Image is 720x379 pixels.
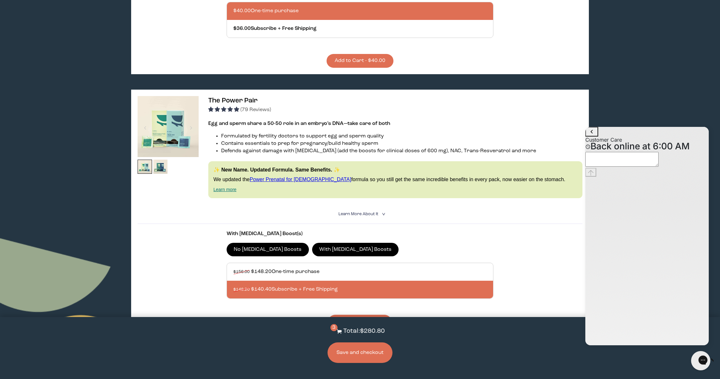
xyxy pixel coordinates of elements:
[213,167,340,172] strong: ✨ New Name. Updated Formula. Same Benefits. ✨
[328,315,392,329] button: Remove from Cart
[227,230,493,238] p: With [MEDICAL_DATA] Boost(s)
[153,160,168,174] img: thumbnail image
[213,187,237,192] a: Learn more
[221,133,582,140] li: Formulated by fertility doctors to support egg and sperm quality
[221,147,582,155] li: Defends against damage with [MEDICAL_DATA] (add the boosts for clinical doses of 600 mg), NAC, Tr...
[328,342,392,363] button: Save and checkout
[330,324,337,331] span: 3
[688,349,714,373] iframe: Gorgias live chat messenger
[240,107,271,112] span: (79 Reviews)
[138,160,152,174] img: thumbnail image
[580,124,714,350] iframe: Gorgias live chat window
[138,96,199,157] img: thumbnail image
[213,176,577,183] p: We updated the formula so you still get the same incredible benefits in every pack, now easier on...
[312,243,399,256] label: With [MEDICAL_DATA] Boosts
[227,243,309,256] label: No [MEDICAL_DATA] Boosts
[221,140,582,147] li: Contains essentials to prep for pregnancy/build healthy sperm
[327,54,393,68] button: Add to Cart - $40.00
[250,177,351,182] a: Power Prenatal for [DEMOGRAPHIC_DATA]
[343,327,385,336] p: Total: $280.80
[208,107,240,112] span: 4.92 stars
[380,212,386,216] i: <
[208,97,257,104] span: The Power Pair
[208,121,390,126] strong: Egg and sperm share a 50-50 role in an embryo’s DNA—take care of both
[338,212,378,216] span: Learn More About it
[338,211,382,217] summary: Learn More About it <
